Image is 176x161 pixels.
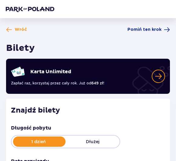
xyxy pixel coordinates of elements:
[6,42,35,54] h1: Bilety
[15,27,27,33] span: Wróć
[12,139,66,145] p: 1 dzień
[127,27,161,33] span: Pomiń ten krok
[6,27,27,33] a: Wróć
[11,106,165,115] h2: Znajdź bilety
[6,6,54,12] img: Park of Poland logo
[66,139,120,145] p: Dłużej
[127,27,170,33] a: Pomiń ten krok
[11,125,51,131] p: Długość pobytu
